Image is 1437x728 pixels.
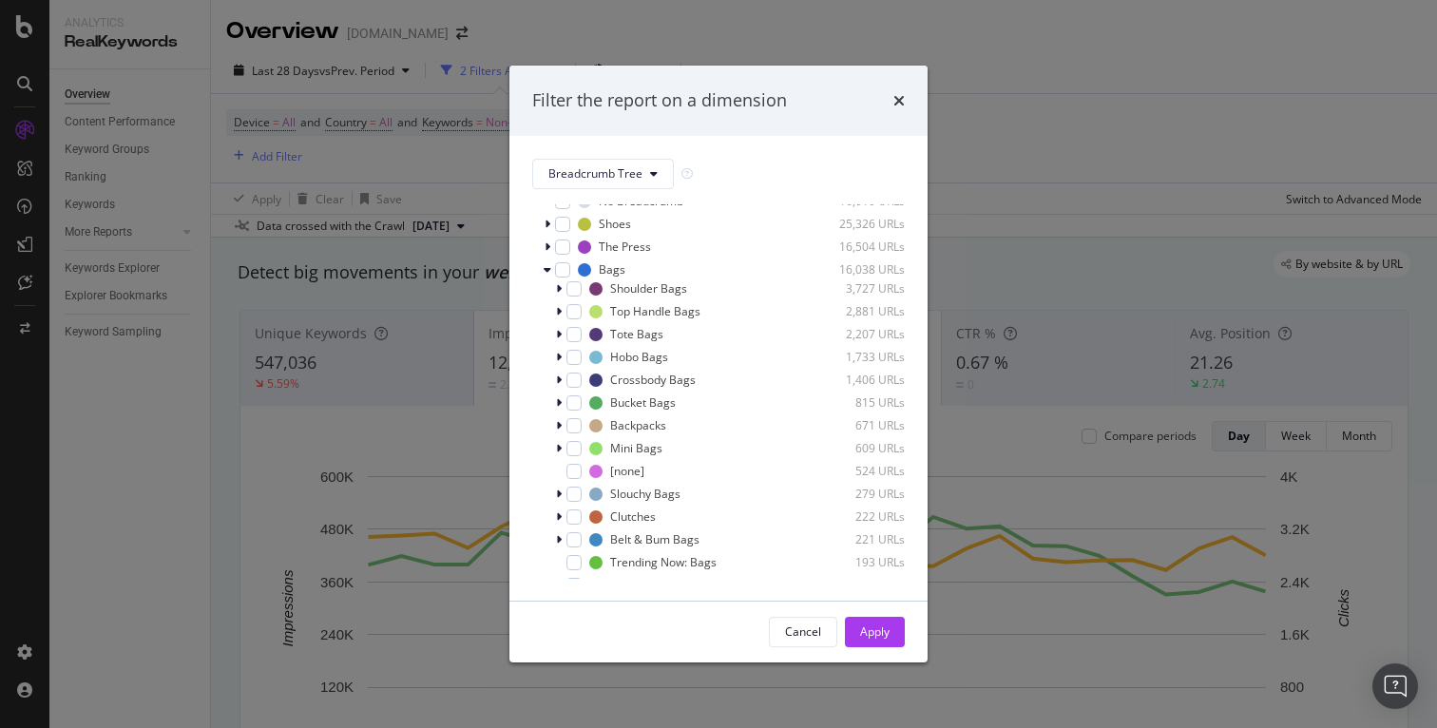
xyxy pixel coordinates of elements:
[1372,663,1418,709] div: Open Intercom Messenger
[812,440,905,456] div: 609 URLs
[812,280,905,297] div: 3,727 URLs
[599,216,631,232] div: Shoes
[610,280,687,297] div: Shoulder Bags
[893,88,905,113] div: times
[610,554,717,570] div: Trending Now: Bags
[812,372,905,388] div: 1,406 URLs
[812,531,905,547] div: 221 URLs
[845,617,905,647] button: Apply
[610,577,701,593] div: Online Exclusives
[812,326,905,342] div: 2,207 URLs
[610,508,656,525] div: Clutches
[610,349,668,365] div: Hobo Bags
[548,165,642,182] span: Breadcrumb Tree
[599,261,625,278] div: Bags
[812,577,905,593] div: 104 URLs
[610,303,700,319] div: Top Handle Bags
[769,617,837,647] button: Cancel
[812,261,905,278] div: 16,038 URLs
[610,417,666,433] div: Backpacks
[812,554,905,570] div: 193 URLs
[812,394,905,411] div: 815 URLs
[812,463,905,479] div: 524 URLs
[812,508,905,525] div: 222 URLs
[812,486,905,502] div: 279 URLs
[860,623,890,640] div: Apply
[812,349,905,365] div: 1,733 URLs
[610,463,644,479] div: [none]
[610,326,663,342] div: Tote Bags
[812,303,905,319] div: 2,881 URLs
[610,372,696,388] div: Crossbody Bags
[532,88,787,113] div: Filter the report on a dimension
[812,417,905,433] div: 671 URLs
[509,66,928,662] div: modal
[599,239,651,255] div: The Press
[812,216,905,232] div: 25,326 URLs
[785,623,821,640] div: Cancel
[812,239,905,255] div: 16,504 URLs
[610,440,662,456] div: Mini Bags
[610,486,680,502] div: Slouchy Bags
[610,531,699,547] div: Belt & Bum Bags
[610,394,676,411] div: Bucket Bags
[532,159,674,189] button: Breadcrumb Tree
